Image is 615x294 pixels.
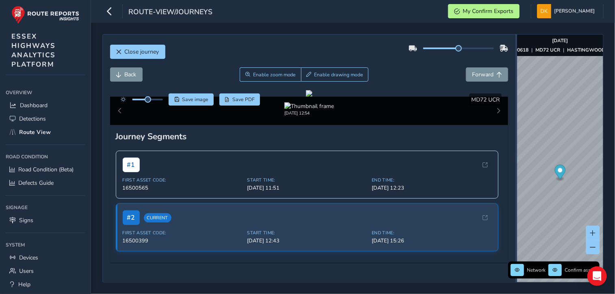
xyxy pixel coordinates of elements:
a: Defects Guide [6,176,85,190]
span: 16500399 [123,237,243,244]
span: route-view/journeys [128,7,212,18]
span: MD72 UCR [471,96,500,104]
span: Back [125,71,136,78]
span: Save image [182,96,208,103]
a: Detections [6,112,85,125]
div: System [6,239,85,251]
span: Users [19,267,34,275]
button: My Confirm Exports [448,4,520,18]
span: Close journey [125,48,159,56]
strong: [DATE] [552,37,568,44]
span: [PERSON_NAME] [554,4,595,18]
button: PDF [219,93,260,106]
button: Save [169,93,214,106]
a: Dashboard [6,99,85,112]
span: [DATE] 11:51 [247,184,367,192]
img: rr logo [11,6,79,24]
span: [DATE] 12:43 [247,237,367,244]
span: First Asset Code: [123,230,243,236]
span: # 1 [123,158,140,172]
button: [PERSON_NAME] [537,4,598,18]
div: [DATE] 12:54 [284,110,334,116]
span: # 2 [123,210,140,225]
span: ESSEX HIGHWAYS ANALYTICS PLATFORM [11,32,56,69]
span: Signs [19,216,33,224]
span: Start Time: [247,177,367,183]
img: diamond-layout [537,4,551,18]
a: Route View [6,125,85,139]
span: Help [18,281,30,288]
span: Devices [19,254,38,262]
span: Confirm assets [565,267,597,273]
span: Save PDF [232,96,255,103]
span: Enable zoom mode [253,71,296,78]
span: First Asset Code: [123,177,243,183]
span: Current [144,213,171,223]
button: Draw [301,67,369,82]
div: Map marker [554,165,565,182]
span: End Time: [372,230,492,236]
span: Defects Guide [18,179,54,187]
img: Thumbnail frame [284,102,334,110]
span: [DATE] 15:26 [372,237,492,244]
button: Zoom [240,67,301,82]
span: Start Time: [247,230,367,236]
span: Road Condition (Beta) [18,166,74,173]
span: End Time: [372,177,492,183]
span: Dashboard [20,102,48,109]
a: Road Condition (Beta) [6,163,85,176]
span: 16500565 [123,184,243,192]
div: Overview [6,86,85,99]
div: Journey Segments [116,131,503,142]
span: Enable drawing mode [314,71,363,78]
strong: MD72 UCR [535,47,560,53]
button: Forward [466,67,508,82]
a: Devices [6,251,85,264]
button: Close journey [110,45,165,59]
span: Forward [472,71,494,78]
span: Network [527,267,546,273]
span: Detections [19,115,46,123]
div: Open Intercom Messenger [587,266,607,286]
span: My Confirm Exports [463,7,513,15]
a: Signs [6,214,85,227]
a: Help [6,278,85,291]
span: [DATE] 12:23 [372,184,492,192]
div: Road Condition [6,151,85,163]
div: Signage [6,201,85,214]
span: Route View [19,128,51,136]
button: Back [110,67,143,82]
a: Users [6,264,85,278]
